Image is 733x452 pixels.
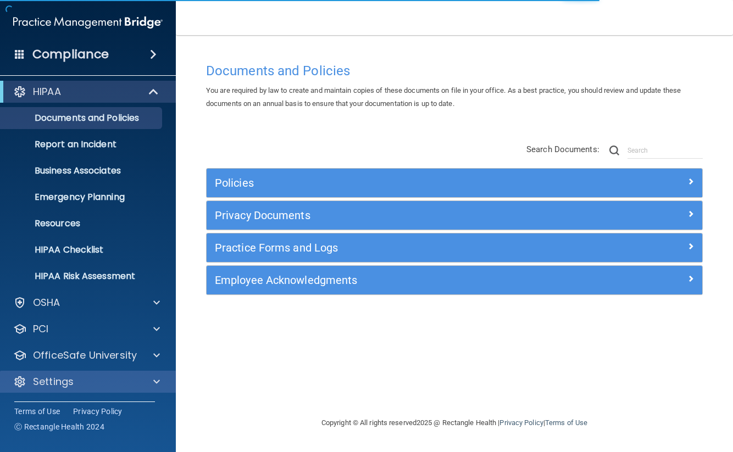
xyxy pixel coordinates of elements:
h4: Compliance [32,47,109,62]
a: Policies [215,174,694,192]
span: Ⓒ Rectangle Health 2024 [14,421,104,432]
p: HIPAA Checklist [7,244,157,255]
span: You are required by law to create and maintain copies of these documents on file in your office. ... [206,86,681,108]
p: Emergency Planning [7,192,157,203]
a: Terms of Use [545,418,587,427]
p: Settings [33,375,74,388]
input: Search [628,142,703,159]
p: Report an Incident [7,139,157,150]
a: OSHA [13,296,160,309]
a: Settings [13,375,160,388]
a: Terms of Use [14,406,60,417]
div: Copyright © All rights reserved 2025 @ Rectangle Health | | [254,405,655,440]
p: HIPAA [33,85,61,98]
p: OSHA [33,296,60,309]
p: Resources [7,218,157,229]
img: ic-search.3b580494.png [609,146,619,155]
p: Business Associates [7,165,157,176]
p: PCI [33,322,48,336]
h5: Practice Forms and Logs [215,242,570,254]
a: Privacy Policy [73,406,123,417]
img: PMB logo [13,12,163,34]
p: HIPAA Risk Assessment [7,271,157,282]
a: OfficeSafe University [13,349,160,362]
p: OfficeSafe University [33,349,137,362]
a: Privacy Documents [215,207,694,224]
a: PCI [13,322,160,336]
h5: Employee Acknowledgments [215,274,570,286]
h5: Privacy Documents [215,209,570,221]
a: HIPAA [13,85,159,98]
h5: Policies [215,177,570,189]
a: Practice Forms and Logs [215,239,694,256]
span: Search Documents: [526,144,599,154]
a: Privacy Policy [499,418,543,427]
h4: Documents and Policies [206,64,703,78]
p: Documents and Policies [7,113,157,124]
a: Employee Acknowledgments [215,271,694,289]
